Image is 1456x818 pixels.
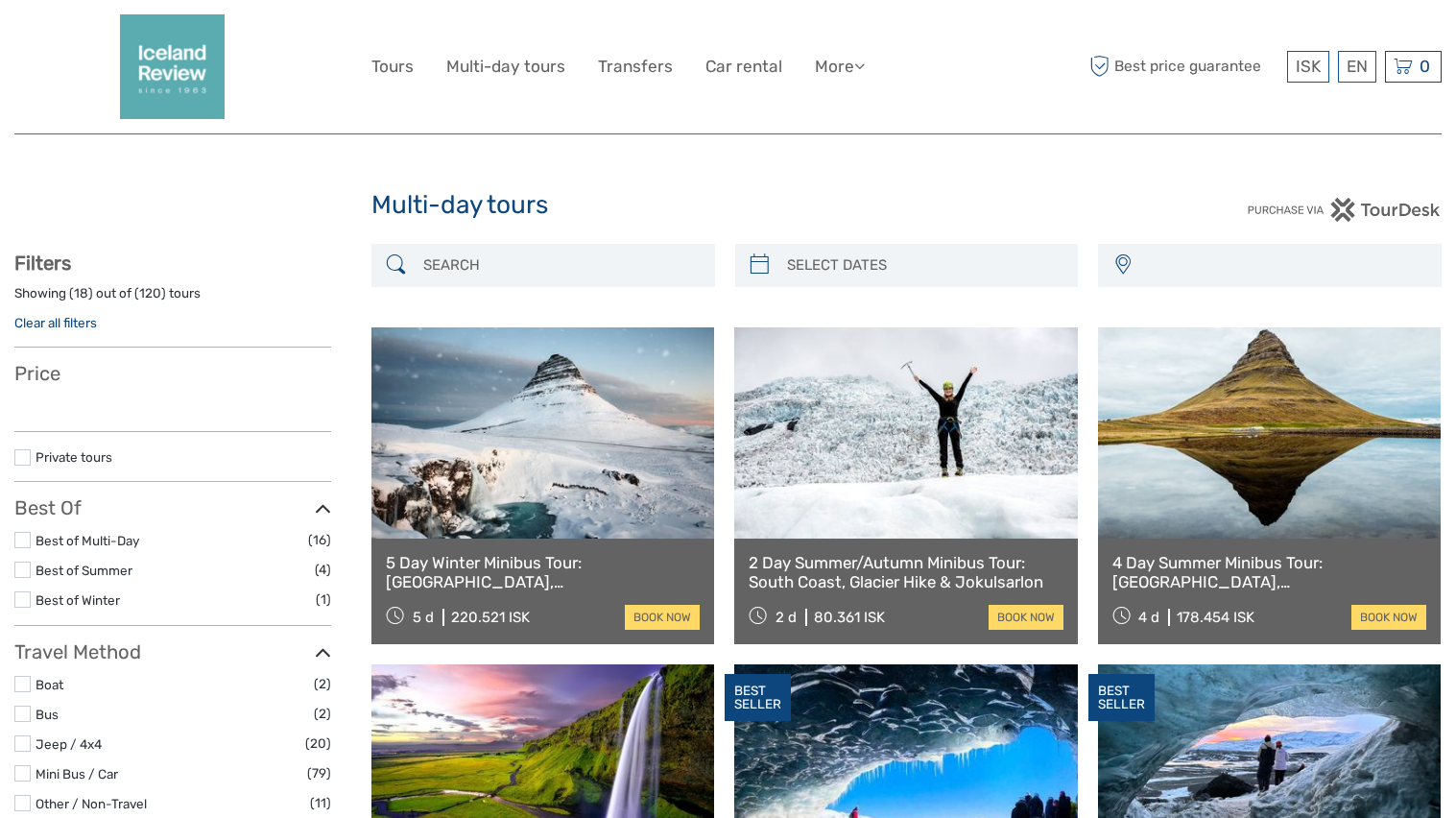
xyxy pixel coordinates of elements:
[725,674,791,722] div: BEST SELLER
[1351,605,1426,630] a: book now
[36,563,132,578] a: Best of Summer
[14,362,331,385] h3: Price
[371,53,414,81] a: Tours
[1112,553,1426,592] a: 4 Day Summer Minibus Tour: [GEOGRAPHIC_DATA], [GEOGRAPHIC_DATA], [GEOGRAPHIC_DATA] and [GEOGRAPHI...
[36,677,63,692] a: Boat
[314,703,331,725] span: (2)
[36,736,102,752] a: Jeep / 4x4
[139,284,161,302] label: 120
[14,315,97,330] a: Clear all filters
[305,733,331,755] span: (20)
[36,766,118,782] a: Mini Bus / Car
[120,14,225,119] img: 2352-2242c590-57d0-4cbf-9375-f685811e12ac_logo_big.png
[989,605,1063,630] a: book now
[315,559,331,581] span: (4)
[1088,674,1155,722] div: BEST SELLER
[36,533,139,548] a: Best of Multi-Day
[74,284,88,302] label: 18
[1138,609,1159,626] span: 4 d
[36,796,147,811] a: Other / Non-Travel
[14,252,71,275] strong: Filters
[307,762,331,784] span: (79)
[779,249,1069,282] input: SELECT DATES
[749,553,1062,592] a: 2 Day Summer/Autumn Minibus Tour: South Coast, Glacier Hike & Jokulsarlon
[316,589,331,611] span: (1)
[1247,198,1442,222] img: PurchaseViaTourDesk.png
[1177,609,1254,626] div: 178.454 ISK
[314,673,331,695] span: (2)
[413,609,434,626] span: 5 d
[371,190,1086,221] h1: Multi-day tours
[14,640,331,663] h3: Travel Method
[705,53,782,81] a: Car rental
[446,53,565,81] a: Multi-day tours
[14,284,331,314] div: Showing ( ) out of ( ) tours
[598,53,673,81] a: Transfers
[36,707,59,722] a: Bus
[1296,57,1321,76] span: ISK
[814,609,885,626] div: 80.361 ISK
[386,553,700,592] a: 5 Day Winter Minibus Tour: [GEOGRAPHIC_DATA], [GEOGRAPHIC_DATA], [GEOGRAPHIC_DATA], South Coast &...
[310,792,331,814] span: (11)
[416,249,705,282] input: SEARCH
[815,53,865,81] a: More
[451,609,530,626] div: 220.521 ISK
[36,449,112,465] a: Private tours
[1085,51,1282,83] span: Best price guarantee
[1417,57,1433,76] span: 0
[776,609,797,626] span: 2 d
[308,529,331,551] span: (16)
[36,592,120,608] a: Best of Winter
[14,496,331,519] h3: Best Of
[625,605,700,630] a: book now
[1338,51,1376,83] div: EN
